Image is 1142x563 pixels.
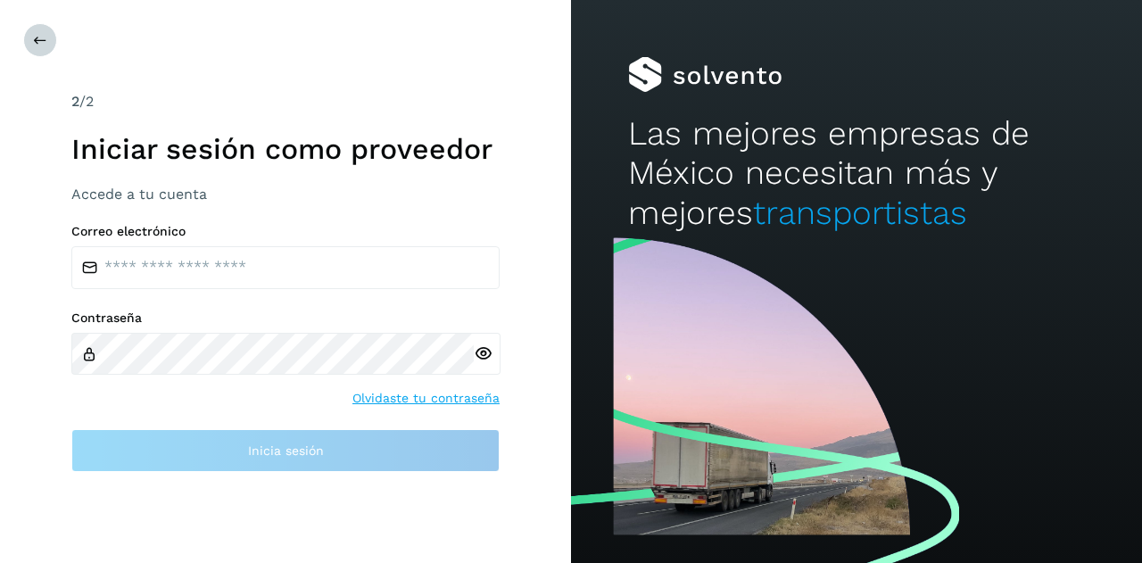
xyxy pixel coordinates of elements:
label: Contraseña [71,310,500,326]
div: /2 [71,91,500,112]
h1: Iniciar sesión como proveedor [71,132,500,166]
span: transportistas [753,194,967,232]
a: Olvidaste tu contraseña [352,389,500,408]
span: 2 [71,93,79,110]
h2: Las mejores empresas de México necesitan más y mejores [628,114,1085,233]
button: Inicia sesión [71,429,500,472]
label: Correo electrónico [71,224,500,239]
span: Inicia sesión [248,444,324,457]
h3: Accede a tu cuenta [71,186,500,203]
